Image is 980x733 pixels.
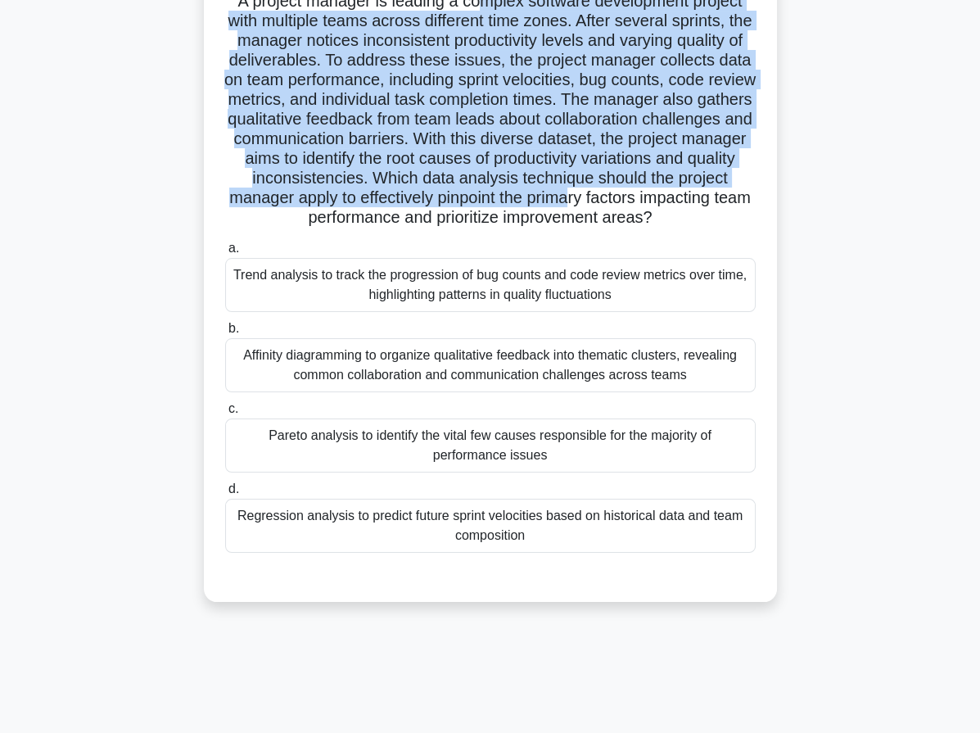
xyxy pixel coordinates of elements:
span: a. [228,241,239,255]
div: Affinity diagramming to organize qualitative feedback into thematic clusters, revealing common co... [225,338,756,392]
span: b. [228,321,239,335]
div: Pareto analysis to identify the vital few causes responsible for the majority of performance issues [225,419,756,473]
div: Trend analysis to track the progression of bug counts and code review metrics over time, highligh... [225,258,756,312]
span: d. [228,482,239,495]
div: Regression analysis to predict future sprint velocities based on historical data and team composi... [225,499,756,553]
span: c. [228,401,238,415]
